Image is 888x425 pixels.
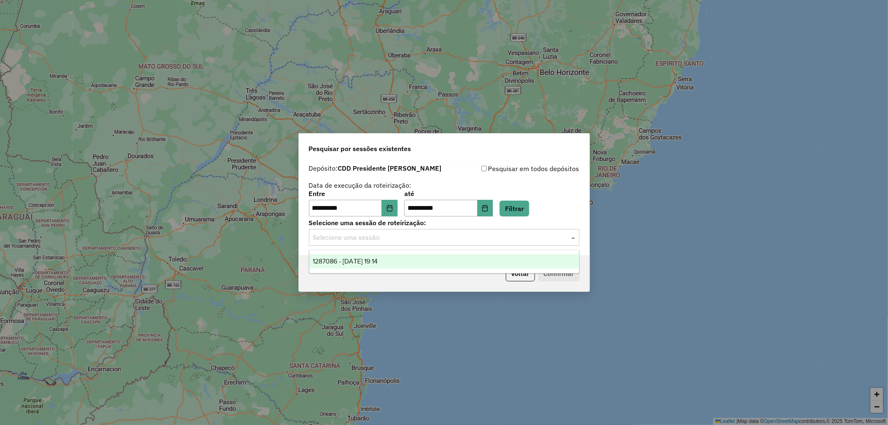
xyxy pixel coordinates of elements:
label: Data de execução da roteirização: [309,180,412,190]
button: Choose Date [478,200,493,216]
label: Entre [309,189,398,199]
ng-dropdown-panel: Options list [309,250,580,273]
div: Pesquisar em todos depósitos [444,164,580,174]
label: Selecione uma sessão de roteirização: [309,218,580,228]
label: Depósito: [309,163,442,173]
span: Pesquisar por sessões existentes [309,144,411,154]
strong: CDD Presidente [PERSON_NAME] [338,164,442,172]
button: Choose Date [382,200,398,216]
span: 1287086 - [DATE] 19:14 [313,258,378,265]
label: até [404,189,493,199]
button: Filtrar [500,201,529,216]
